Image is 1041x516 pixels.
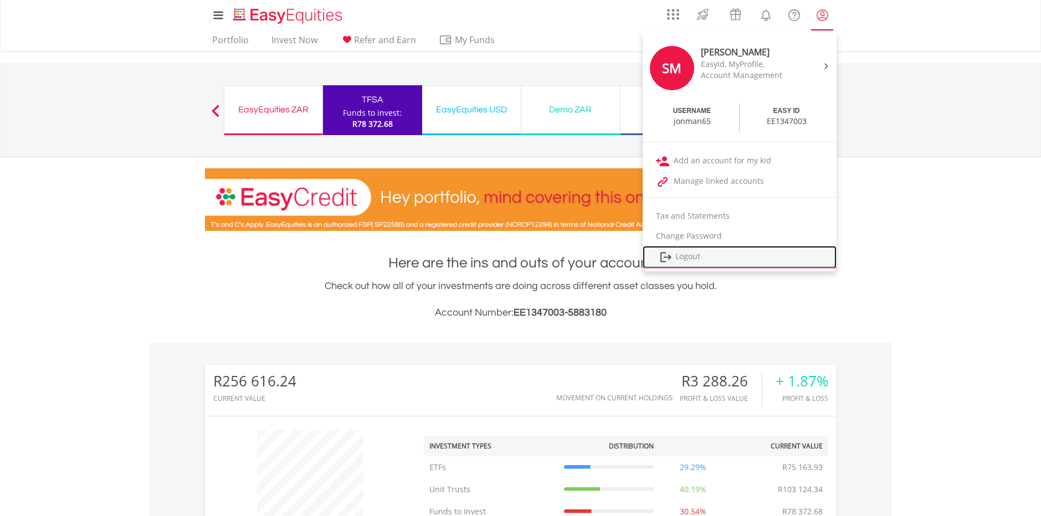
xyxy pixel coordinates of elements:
a: Logout [643,246,837,269]
div: Movement on Current Holdings: [556,394,674,401]
div: Profit & Loss [776,395,828,402]
a: Manage linked accounts [643,171,837,192]
div: Demo USD [627,102,712,117]
td: ETFs [424,456,558,478]
div: EasyEquities ZAR [231,102,316,117]
div: EasyEquities USD [429,102,514,117]
td: R75 163.93 [777,456,828,478]
td: 40.19% [659,478,727,500]
div: R3 288.26 [680,373,762,389]
h3: Account Number: [205,305,837,321]
div: Profit & Loss Value [680,395,762,402]
td: R103 124.34 [772,478,828,500]
a: AppsGrid [660,3,686,20]
span: My Funds [439,33,511,47]
a: FAQ's and Support [780,3,808,25]
a: Portfolio [208,34,253,51]
a: Change Password [643,226,837,246]
td: 29.29% [659,456,727,478]
th: Current Value [727,436,828,456]
div: Distribution [609,441,654,451]
a: Home page [229,3,347,25]
div: EE1347003 [767,116,807,127]
span: EE1347003-5883180 [514,307,607,318]
div: EasyId, MyProfile, [701,59,794,70]
a: Invest Now [267,34,322,51]
div: Check out how all of your investments are doing across different asset classes you hold. [205,278,837,321]
td: Unit Trusts [424,478,558,500]
a: Tax and Statements [643,206,837,226]
img: grid-menu-icon.svg [667,8,679,20]
a: Add an account for my kid [643,151,837,171]
img: EasyEquities_Logo.png [231,7,347,25]
div: + 1.87% [776,373,828,389]
div: jonman65 [674,116,711,127]
div: [PERSON_NAME] [701,46,794,59]
div: Account Management [701,70,794,81]
div: Demo ZAR [528,102,613,117]
span: Refer and Earn [354,34,416,46]
a: SM [PERSON_NAME] EasyId, MyProfile, Account Management USERNAME jonman65 EASY ID EE1347003 [643,33,837,136]
div: SM [650,46,694,90]
div: USERNAME [673,106,711,116]
div: EASY ID [773,106,800,116]
span: R78 372.68 [352,118,393,129]
th: Investment Types [424,436,558,456]
img: thrive-v2.svg [694,6,712,23]
img: vouchers-v2.svg [726,6,745,23]
h1: Here are the ins and outs of your account [205,253,837,273]
a: Vouchers [719,3,752,23]
a: My Profile [808,3,837,27]
div: Funds to invest: [343,107,402,118]
a: Notifications [752,3,780,25]
div: R256 616.24 [213,373,296,389]
img: EasyCredit Promotion Banner [205,168,837,231]
a: Refer and Earn [336,34,420,51]
div: TFSA [330,92,416,107]
div: CURRENT VALUE [213,395,296,402]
